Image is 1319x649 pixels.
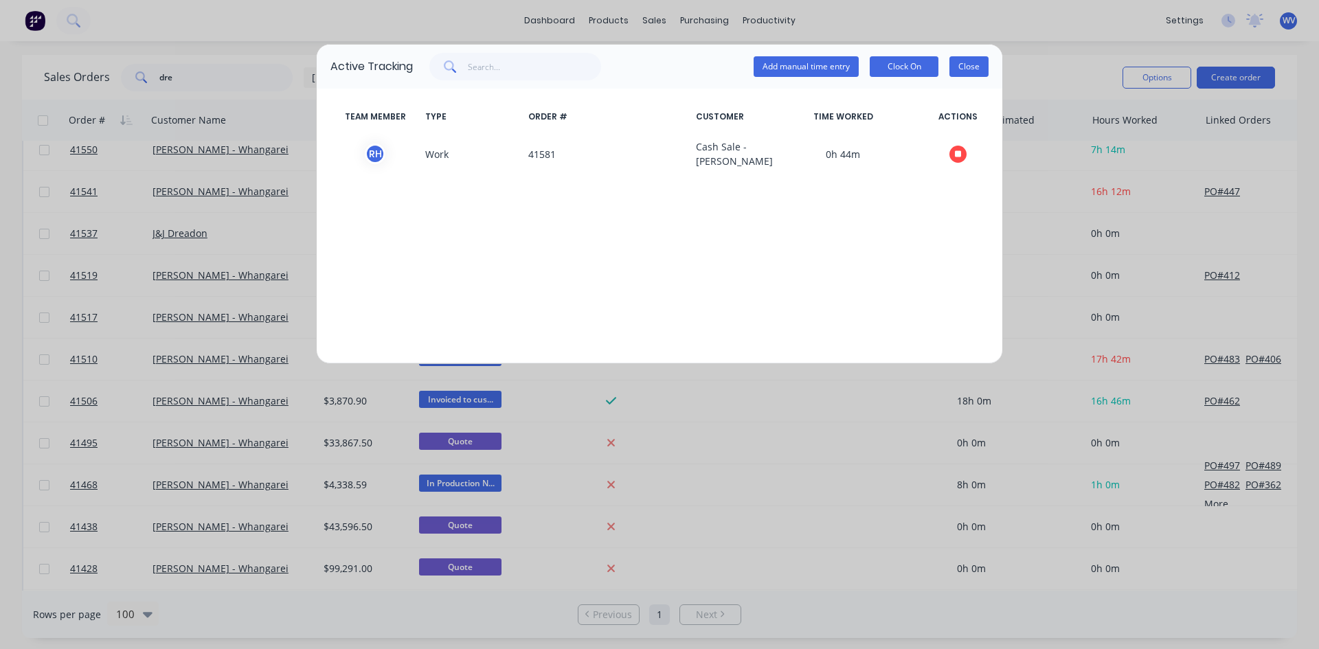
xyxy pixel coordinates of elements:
span: TIME WORKED [759,111,927,123]
button: Clock On [870,56,938,77]
button: Add manual time entry [754,56,859,77]
input: Search... [468,53,602,80]
span: TYPE [420,111,523,123]
span: CUSTOMER [690,111,759,123]
div: Active Tracking [330,58,413,75]
span: TEAM MEMBER [330,111,420,123]
span: ACTIONS [927,111,989,123]
span: 41581 [523,139,690,168]
span: 0h 44m [759,139,927,168]
span: Cash Sale - [PERSON_NAME] [690,139,759,168]
div: R H [365,144,385,164]
span: Work [420,139,523,168]
button: Close [949,56,989,77]
span: ORDER # [523,111,690,123]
